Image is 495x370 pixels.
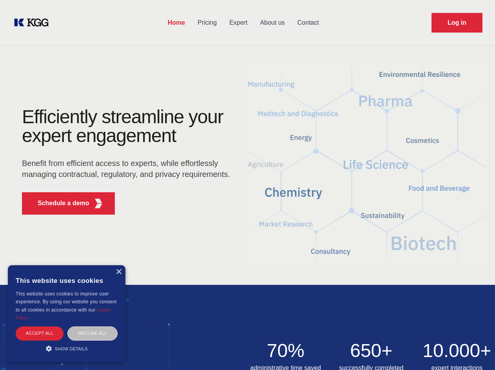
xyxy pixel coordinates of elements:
div: Close [116,269,121,275]
span: This website uses cookies to improve user experience. By using our website you consent to all coo... [16,291,116,313]
a: Pricing [191,13,223,33]
a: Home [161,13,191,33]
h2: 70% [248,341,324,360]
a: About us [254,13,291,33]
button: Schedule a demoKGG Fifth Element RED [22,192,115,215]
a: KOL Knowledge Platform: Talk to Key External Experts (KEE) [13,16,55,29]
a: Request Demo [432,13,482,33]
div: Accept all [16,326,63,340]
h2: 650+ [333,341,410,360]
img: KGG Fifth Element RED [94,199,103,208]
div: Decline all [67,326,118,340]
p: Benefit from efficient access to experts, while effortlessly managing contractual, regulatory, an... [22,158,235,180]
div: Show details [16,344,118,352]
h1: Efficiently streamline your expert engagement [22,108,235,145]
img: KGG Fifth Element RED [248,51,486,277]
a: Expert [223,13,254,33]
a: Cookie Policy [16,308,111,320]
a: Contact [291,13,325,33]
div: This website uses cookies [16,271,118,290]
span: Show details [55,346,88,351]
p: Schedule a demo [38,199,89,208]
